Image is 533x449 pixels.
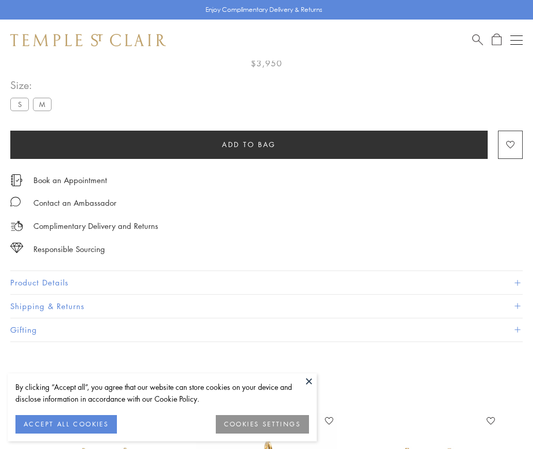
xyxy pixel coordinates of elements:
span: $3,950 [251,57,282,70]
img: Temple St. Clair [10,34,166,46]
button: COOKIES SETTINGS [216,415,309,434]
img: icon_delivery.svg [10,220,23,232]
a: Search [472,33,483,46]
div: Contact an Ambassador [33,196,116,209]
img: icon_appointment.svg [10,174,23,186]
p: Complimentary Delivery and Returns [33,220,158,232]
label: M [33,98,51,111]
img: icon_sourcing.svg [10,243,23,253]
a: Book an Appointment [33,174,107,186]
button: Add to bag [10,131,488,159]
div: Responsible Sourcing [33,243,105,256]
a: Open Shopping Bag [492,33,502,46]
button: Shipping & Returns [10,295,523,318]
div: By clicking “Accept all”, you agree that our website can store cookies on your device and disclos... [15,381,309,405]
span: Add to bag [222,139,276,150]
p: Enjoy Complimentary Delivery & Returns [205,5,322,15]
span: Size: [10,77,56,94]
button: Open navigation [510,34,523,46]
img: MessageIcon-01_2.svg [10,196,21,207]
label: S [10,98,29,111]
button: Product Details [10,271,523,294]
button: ACCEPT ALL COOKIES [15,415,117,434]
button: Gifting [10,318,523,342]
